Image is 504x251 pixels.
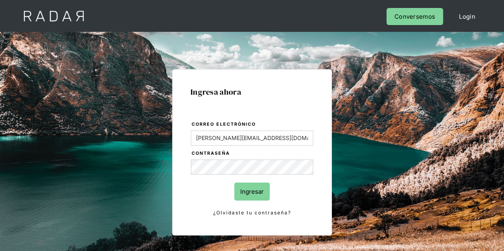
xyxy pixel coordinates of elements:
[451,8,483,25] a: Login
[192,150,313,158] label: Contraseña
[192,121,313,128] label: Correo electrónico
[386,8,443,25] a: Conversemos
[191,130,313,146] input: bruce@wayne.com
[191,208,313,217] a: ¿Olvidaste tu contraseña?
[190,88,314,96] h1: Ingresa ahora
[234,183,270,200] input: Ingresar
[190,120,314,217] form: Login Form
